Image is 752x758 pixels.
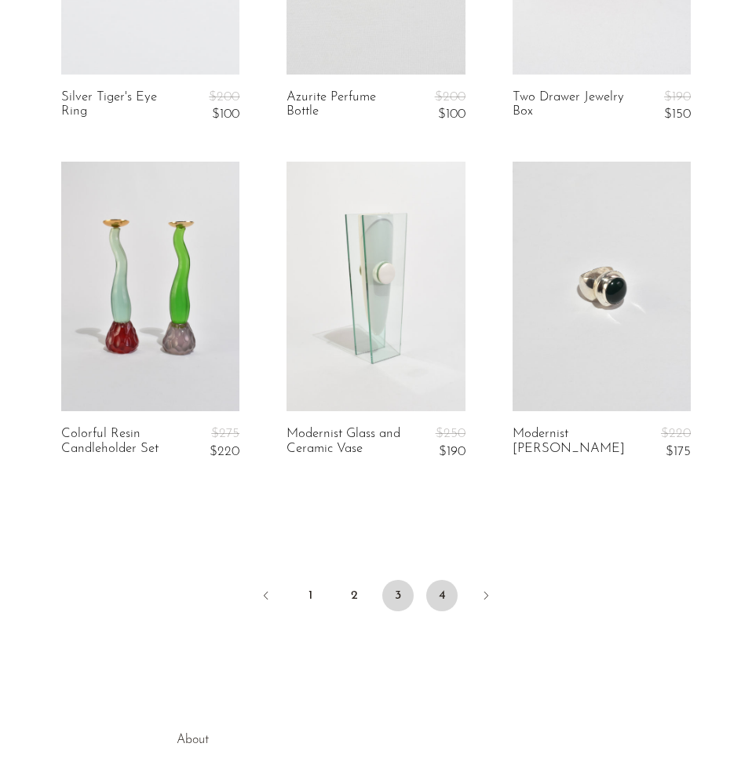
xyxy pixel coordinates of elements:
[211,427,239,440] span: $275
[61,90,177,122] a: Silver Tiger's Eye Ring
[661,427,691,440] span: $220
[61,427,177,459] a: Colorful Resin Candleholder Set
[664,90,691,104] span: $190
[212,108,239,121] span: $100
[287,90,402,122] a: Azurite Perfume Bottle
[436,427,465,440] span: $250
[470,580,502,614] a: Next
[287,427,402,459] a: Modernist Glass and Ceramic Vase
[438,108,465,121] span: $100
[382,580,414,611] span: 3
[439,445,465,458] span: $190
[664,108,691,121] span: $150
[513,90,628,122] a: Two Drawer Jewelry Box
[250,580,282,614] a: Previous
[338,580,370,611] a: 2
[177,734,209,746] a: About
[294,580,326,611] a: 1
[435,90,465,104] span: $200
[209,90,239,104] span: $200
[666,445,691,458] span: $175
[513,427,628,459] a: Modernist [PERSON_NAME]
[426,580,458,611] a: 4
[210,445,239,458] span: $220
